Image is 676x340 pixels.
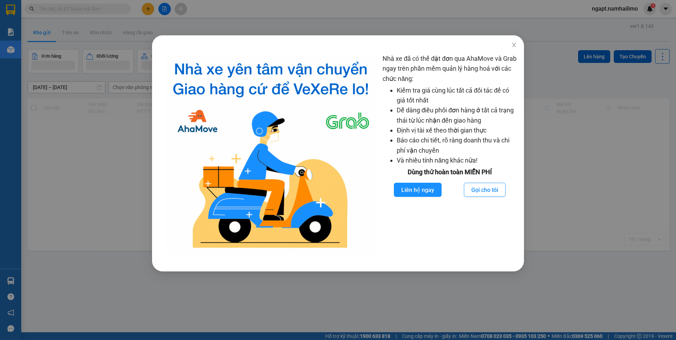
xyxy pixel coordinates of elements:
[397,135,517,156] li: Báo cáo chi tiết, rõ ràng doanh thu và chi phí vận chuyển
[504,35,524,55] button: Close
[383,54,517,254] div: Nhà xe đã có thể đặt đơn qua AhaMove và Grab ngay trên phần mềm quản lý hàng hoá với các chức năng:
[397,156,517,165] li: Và nhiều tính năng khác nữa!
[397,125,517,135] li: Định vị tài xế theo thời gian thực
[397,86,517,106] li: Kiểm tra giá cùng lúc tất cả đối tác để có giá tốt nhất
[471,186,498,194] span: Gọi cho tôi
[401,186,434,194] span: Liên hệ ngay
[464,183,506,197] button: Gọi cho tôi
[397,105,517,125] li: Dễ dàng điều phối đơn hàng ở tất cả trạng thái từ lúc nhận đến giao hàng
[165,54,377,254] img: logo
[394,183,442,197] button: Liên hệ ngay
[511,42,517,48] span: close
[383,167,517,177] div: Dùng thử hoàn toàn MIỄN PHÍ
